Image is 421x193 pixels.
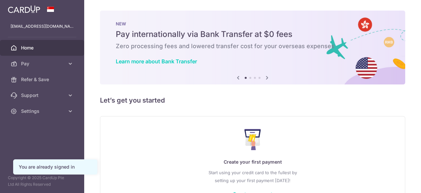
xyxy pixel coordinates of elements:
div: You are already signed in [19,164,92,170]
img: CardUp [8,5,40,13]
span: Home [21,45,64,51]
p: Create your first payment [113,158,392,166]
span: Support [21,92,64,99]
img: Bank transfer banner [100,11,405,84]
img: Make Payment [244,129,261,150]
p: Start using your credit card to the fullest by setting up your first payment [DATE]! [113,169,392,184]
h6: Zero processing fees and lowered transfer cost for your overseas expenses [116,42,389,50]
h5: Let’s get you started [100,95,405,106]
p: [EMAIL_ADDRESS][DOMAIN_NAME] [11,23,74,30]
h5: Pay internationally via Bank Transfer at $0 fees [116,29,389,40]
p: NEW [116,21,389,26]
span: Refer & Save [21,76,64,83]
a: Learn more about Bank Transfer [116,58,197,65]
span: Pay [21,60,64,67]
span: Settings [21,108,64,114]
